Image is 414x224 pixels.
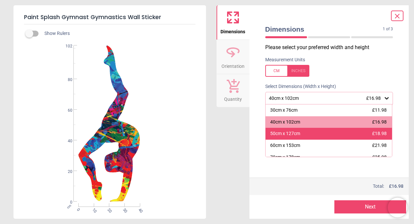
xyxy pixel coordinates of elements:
[265,24,383,34] span: Dimensions
[265,57,305,63] label: Measurement Units
[60,43,72,49] span: 102
[91,207,95,211] span: 10
[75,207,80,211] span: 0
[392,183,403,189] span: 16.98
[217,5,249,40] button: Dimensions
[106,207,111,211] span: 20
[372,154,387,160] span: £25.98
[217,74,249,107] button: Quantity
[24,11,195,24] h5: Paint Splash Gymnast Gymnastics Wall Sticker
[260,83,336,90] label: Select Dimensions (Width x Height)
[265,44,399,51] p: Please select your preferred width and height
[388,198,407,217] iframe: Brevo live chat
[60,138,72,144] span: 40
[389,183,403,190] span: £
[383,26,393,32] span: 1 of 3
[66,204,72,210] span: cm
[217,40,249,74] button: Orientation
[60,77,72,83] span: 80
[60,108,72,113] span: 60
[366,96,381,101] span: £16.98
[270,142,300,149] div: 60cm x 153cm
[270,107,298,114] div: 30cm x 76cm
[224,93,242,103] span: Quantity
[372,119,387,125] span: £16.98
[60,200,72,205] span: 0
[221,60,245,70] span: Orientation
[334,200,406,213] button: Next
[270,154,300,161] div: 70cm x 178cm
[372,107,387,113] span: £11.98
[372,143,387,148] span: £21.98
[265,183,404,190] div: Total:
[270,130,300,137] div: 50cm x 127cm
[270,119,300,126] div: 40cm x 102cm
[29,30,206,38] div: Show Rulers
[60,169,72,175] span: 20
[137,207,141,211] span: 40
[220,25,245,35] span: Dimensions
[268,96,384,101] div: 40cm x 102cm
[372,131,387,136] span: £18.98
[121,207,126,211] span: 30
